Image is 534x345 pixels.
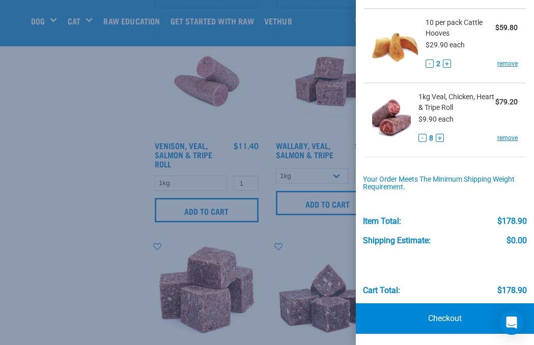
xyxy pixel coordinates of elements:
[499,310,524,335] div: Open Intercom Messenger
[363,217,401,226] div: Item Total:
[429,133,433,143] span: 8
[356,303,534,334] a: Checkout
[372,17,418,70] img: Cattle Hooves
[507,236,527,245] div: $0.00
[426,60,434,68] button: -
[436,59,440,69] span: 2
[497,217,527,226] div: $178.90
[497,133,518,142] a: remove
[443,60,451,68] button: +
[495,98,518,106] strong: $79.20
[495,23,518,32] strong: $59.80
[418,134,427,142] button: -
[363,236,431,245] div: Shipping Estimate:
[426,41,465,49] span: $29.90 each
[418,115,454,123] span: $9.90 each
[363,286,400,295] div: Cart total:
[436,134,444,142] button: +
[497,59,518,68] a: remove
[418,92,495,113] span: 1kg Veal, Chicken, Heart & Tripe Roll
[363,176,527,192] div: Your order meets the minimum shipping weight requirement.
[497,286,527,295] div: $178.90
[426,17,495,39] span: 10 per pack Cattle Hooves
[372,92,411,144] img: Veal, Chicken, Heart & Tripe Roll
